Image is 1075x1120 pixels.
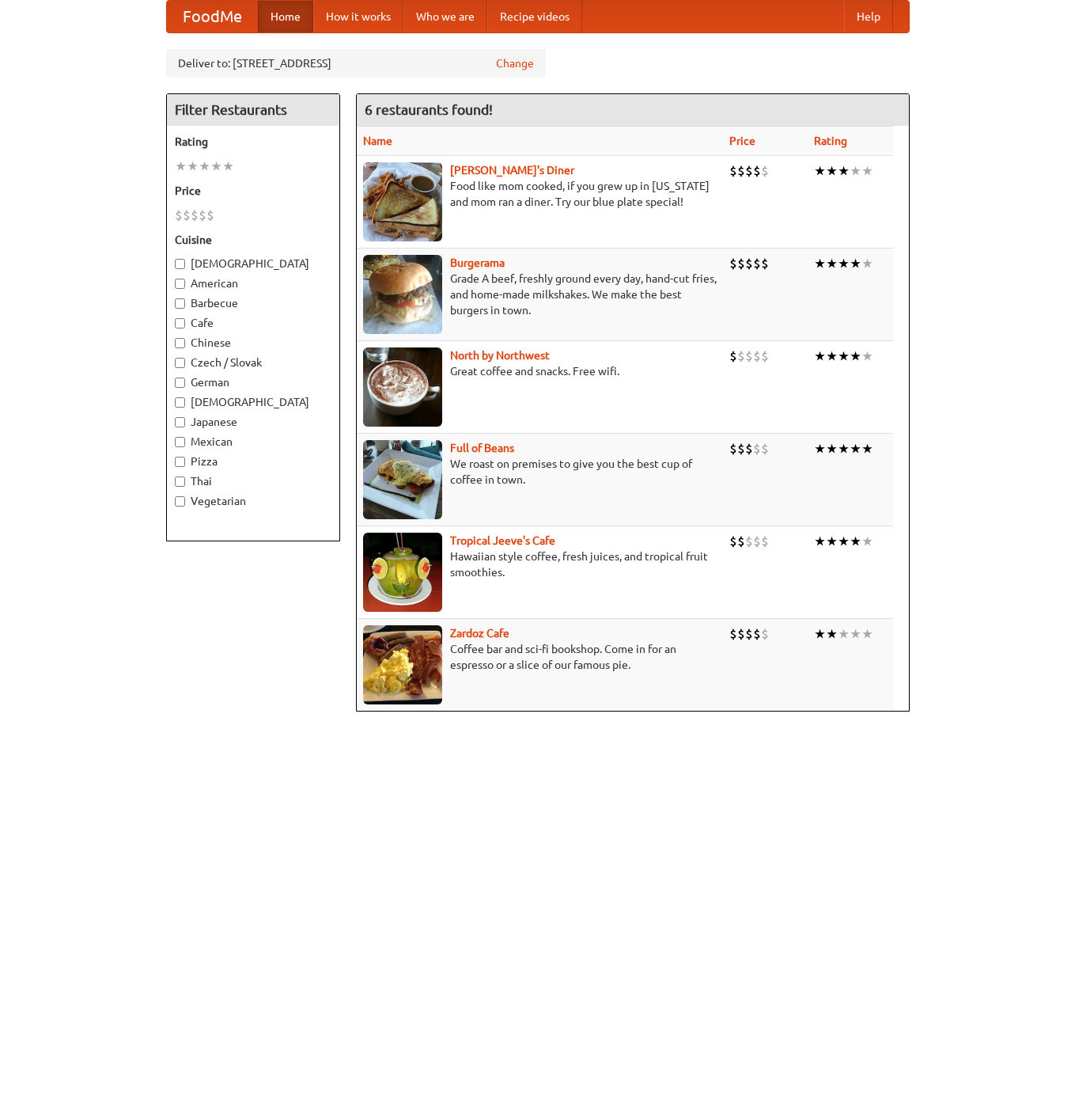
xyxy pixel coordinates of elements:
[175,374,331,390] label: German
[175,493,331,509] label: Vegetarian
[175,496,185,507] input: Vegetarian
[363,625,442,704] img: zardoz.jpg
[761,347,769,365] li: $
[861,347,873,365] li: ★
[729,255,737,272] li: $
[175,295,331,311] label: Barbecue
[814,255,826,272] li: ★
[363,533,442,612] img: jeeves.jpg
[450,256,505,269] a: Burgerama
[403,1,487,32] a: Who we are
[363,456,717,488] p: We roast on premises to give you the best cup of coffee in town.
[363,347,442,427] img: north.jpg
[175,358,185,368] input: Czech / Slovak
[175,279,185,289] input: American
[729,162,737,180] li: $
[861,162,873,180] li: ★
[450,164,574,177] b: [PERSON_NAME]'s Diner
[175,437,185,447] input: Mexican
[487,1,582,32] a: Recipe videos
[737,625,745,643] li: $
[814,162,826,180] li: ★
[450,349,550,362] a: North by Northwest
[861,440,873,457] li: ★
[745,255,753,272] li: $
[850,255,861,272] li: ★
[838,440,850,457] li: ★
[761,162,769,180] li: $
[206,207,214,224] li: $
[199,207,206,224] li: $
[814,135,847,147] a: Rating
[729,625,737,643] li: $
[175,394,331,410] label: [DEMOGRAPHIC_DATA]
[167,1,258,32] a: FoodMe
[175,434,331,450] label: Mexican
[861,255,873,272] li: ★
[175,298,185,309] input: Barbecue
[175,232,331,248] h5: Cuisine
[826,440,838,457] li: ★
[175,259,185,269] input: [DEMOGRAPHIC_DATA]
[850,162,861,180] li: ★
[450,627,509,640] a: Zardoz Cafe
[175,457,185,467] input: Pizza
[729,135,755,147] a: Price
[737,533,745,550] li: $
[175,414,331,430] label: Japanese
[850,440,861,457] li: ★
[363,271,717,318] p: Grade A beef, freshly ground every day, hand-cut fries, and home-made milkshakes. We make the bes...
[729,347,737,365] li: $
[861,625,873,643] li: ★
[737,162,745,180] li: $
[258,1,313,32] a: Home
[363,440,442,519] img: beans.jpg
[745,625,753,643] li: $
[814,347,826,365] li: ★
[745,440,753,457] li: $
[363,549,717,580] p: Hawaiian style coffee, fresh juices, and tropical fruit smoothies.
[826,625,838,643] li: ★
[183,207,191,224] li: $
[753,625,761,643] li: $
[175,315,331,331] label: Cafe
[450,442,514,454] b: Full of Beans
[187,158,199,175] li: ★
[814,533,826,550] li: ★
[861,533,873,550] li: ★
[166,49,546,78] div: Deliver to: [STREET_ADDRESS]
[175,417,185,427] input: Japanese
[737,347,745,365] li: $
[838,533,850,550] li: ★
[365,102,493,117] ng-pluralize: 6 restaurants found!
[826,162,838,180] li: ★
[175,318,185,328] input: Cafe
[844,1,893,32] a: Help
[363,641,717,673] p: Coffee bar and sci-fi bookshop. Come in for an espresso or a slice of our famous pie.
[363,363,717,379] p: Great coffee and snacks. Free wifi.
[175,454,331,469] label: Pizza
[753,255,761,272] li: $
[175,134,331,150] h5: Rating
[761,625,769,643] li: $
[199,158,210,175] li: ★
[850,625,861,643] li: ★
[167,94,339,126] h4: Filter Restaurants
[175,338,185,348] input: Chinese
[175,275,331,291] label: American
[175,335,331,351] label: Chinese
[826,533,838,550] li: ★
[496,55,534,71] a: Change
[761,255,769,272] li: $
[175,207,183,224] li: $
[753,533,761,550] li: $
[175,397,185,408] input: [DEMOGRAPHIC_DATA]
[363,135,392,147] a: Name
[729,533,737,550] li: $
[175,158,187,175] li: ★
[175,476,185,487] input: Thai
[761,533,769,550] li: $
